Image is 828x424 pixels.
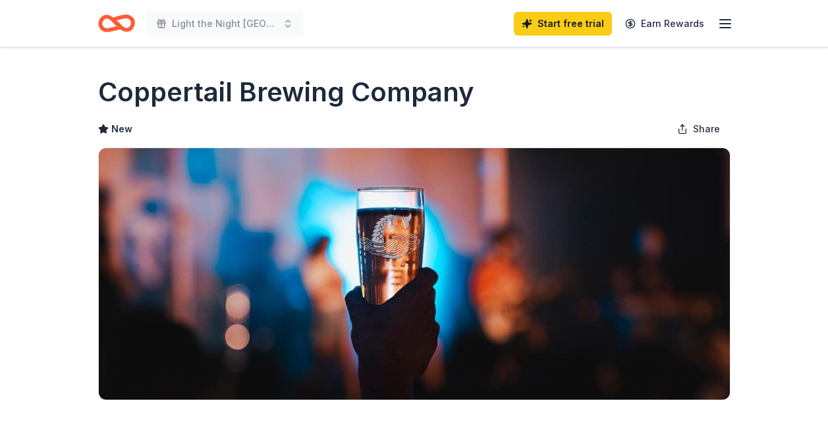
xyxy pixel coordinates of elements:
[514,12,612,36] a: Start free trial
[146,11,304,37] button: Light the Night [GEOGRAPHIC_DATA]
[172,16,277,32] span: Light the Night [GEOGRAPHIC_DATA]
[111,121,132,137] span: New
[98,74,474,111] h1: Coppertail Brewing Company
[99,148,730,400] img: Image for Coppertail Brewing Company
[617,12,712,36] a: Earn Rewards
[693,121,720,137] span: Share
[98,8,135,39] a: Home
[667,116,731,142] button: Share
